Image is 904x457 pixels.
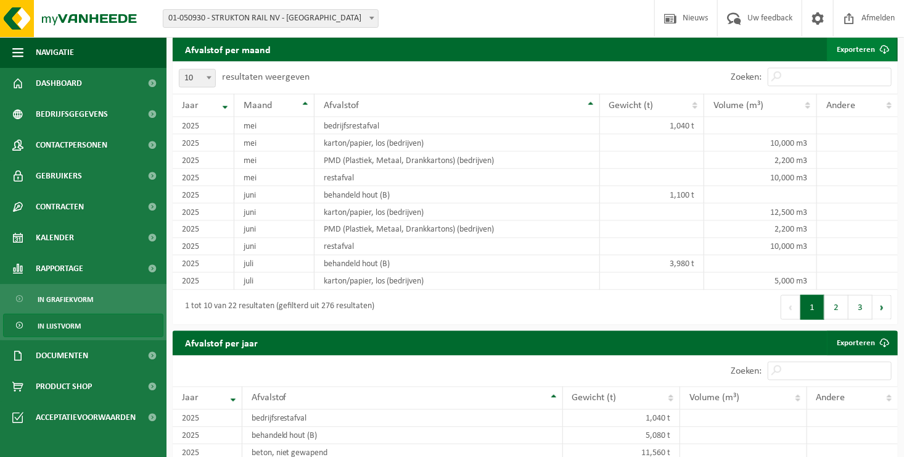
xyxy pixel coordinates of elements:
td: 2025 [173,256,234,273]
td: behandeld hout (B) [314,187,600,204]
td: juni [234,187,314,204]
td: karton/papier, los (bedrijven) [314,204,600,221]
a: Exporteren [827,331,897,356]
span: Bedrijfsgegevens [36,99,108,130]
td: restafval [314,169,600,187]
span: Rapportage [36,253,83,284]
span: Gewicht (t) [609,101,654,111]
td: juni [234,221,314,238]
td: karton/papier, los (bedrijven) [314,135,600,152]
button: 1 [800,295,824,320]
h2: Afvalstof per maand [173,37,283,61]
span: In lijstvorm [38,314,81,338]
td: juni [234,238,314,256]
span: Jaar [182,101,199,111]
a: In grafiekvorm [3,287,163,311]
td: PMD (Plastiek, Metaal, Drankkartons) (bedrijven) [314,221,600,238]
span: 01-050930 - STRUKTON RAIL NV - MERELBEKE [163,10,378,27]
div: 1 tot 10 van 22 resultaten (gefilterd uit 276 resultaten) [179,296,374,319]
td: mei [234,169,314,187]
td: 2025 [173,238,234,256]
span: Navigatie [36,37,74,68]
td: PMD (Plastiek, Metaal, Drankkartons) (bedrijven) [314,152,600,169]
span: In grafiekvorm [38,288,93,311]
td: 2025 [173,187,234,204]
td: 2025 [173,204,234,221]
td: behandeld hout (B) [314,256,600,273]
td: 2025 [173,152,234,169]
span: 10 [179,69,216,88]
td: bedrijfsrestafval [242,410,563,427]
button: Next [873,295,892,320]
span: Product Shop [36,371,92,402]
td: 2025 [173,273,234,290]
span: Dashboard [36,68,82,99]
span: Volume (m³) [713,101,763,111]
td: 2025 [173,169,234,187]
td: mei [234,152,314,169]
span: 01-050930 - STRUKTON RAIL NV - MERELBEKE [163,9,379,28]
span: Afvalstof [324,101,359,111]
td: 2025 [173,221,234,238]
td: restafval [314,238,600,256]
td: mei [234,117,314,135]
td: 3,980 t [600,256,704,273]
td: 2025 [173,427,242,445]
td: behandeld hout (B) [242,427,563,445]
span: Volume (m³) [689,393,739,403]
td: juli [234,256,314,273]
td: 2025 [173,410,242,427]
span: 10 [179,70,215,87]
span: Afvalstof [252,393,287,403]
td: 5,000 m3 [704,273,817,290]
span: Andere [816,393,845,403]
button: Previous [781,295,800,320]
a: In lijstvorm [3,314,163,337]
td: 1,040 t [600,117,704,135]
label: Zoeken: [731,367,762,377]
td: 5,080 t [563,427,680,445]
td: karton/papier, los (bedrijven) [314,273,600,290]
span: Contracten [36,191,84,222]
td: 10,000 m3 [704,238,817,256]
span: Gebruikers [36,161,82,191]
td: 2025 [173,117,234,135]
label: Zoeken: [731,73,762,83]
td: 10,000 m3 [704,135,817,152]
span: Contactpersonen [36,130,107,161]
td: 2,200 m3 [704,221,817,238]
span: Documenten [36,340,88,371]
td: bedrijfsrestafval [314,117,600,135]
span: Andere [826,101,855,111]
label: resultaten weergeven [222,72,310,82]
button: 2 [824,295,849,320]
span: Jaar [182,393,199,403]
td: 2,200 m3 [704,152,817,169]
td: 1,040 t [563,410,680,427]
span: Gewicht (t) [572,393,617,403]
td: 1,100 t [600,187,704,204]
td: mei [234,135,314,152]
h2: Afvalstof per jaar [173,331,270,355]
span: Maand [244,101,272,111]
td: juli [234,273,314,290]
a: Exporteren [827,37,897,62]
td: juni [234,204,314,221]
td: 12,500 m3 [704,204,817,221]
span: Acceptatievoorwaarden [36,402,136,433]
button: 3 [849,295,873,320]
td: 2025 [173,135,234,152]
td: 10,000 m3 [704,169,817,187]
span: Kalender [36,222,74,253]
